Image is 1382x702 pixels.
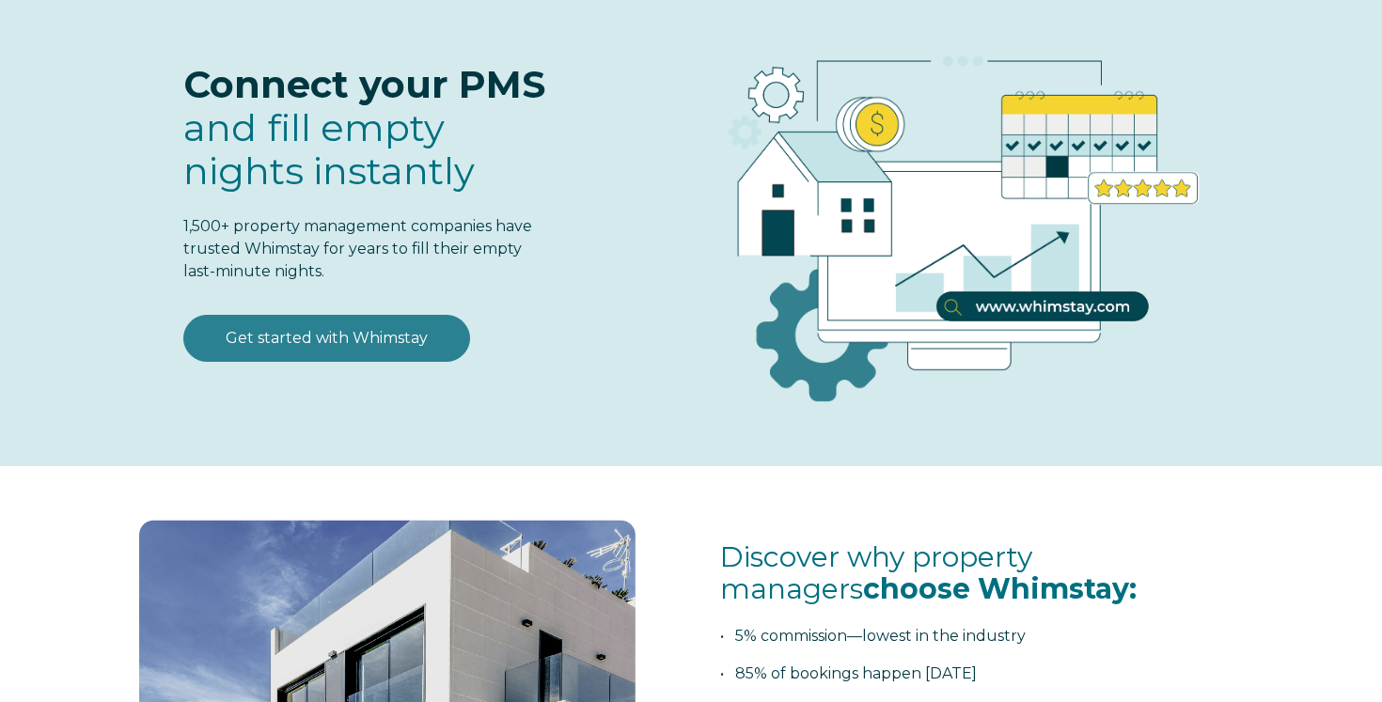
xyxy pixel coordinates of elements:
[183,61,545,107] span: Connect your PMS
[183,315,470,362] a: Get started with Whimstay
[863,571,1137,606] span: choose Whimstay:
[183,104,475,194] span: and
[720,627,1026,645] span: • 5% commission—lowest in the industry
[183,104,475,194] span: fill empty nights instantly
[183,217,532,280] span: 1,500+ property management companies have trusted Whimstay for years to fill their empty last-min...
[720,539,1137,607] span: Discover why property managers
[720,664,977,682] span: • 85% of bookings happen [DATE]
